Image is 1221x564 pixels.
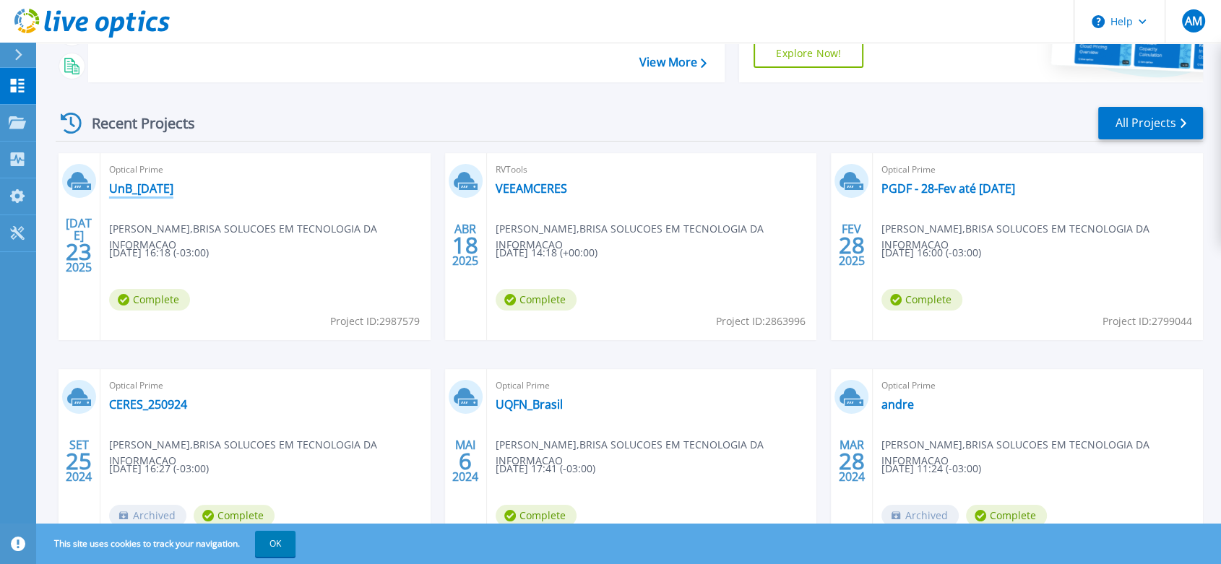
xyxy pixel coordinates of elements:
span: [PERSON_NAME] , BRISA SOLUCOES EM TECNOLOGIA DA INFORMACAO [496,221,817,253]
span: [PERSON_NAME] , BRISA SOLUCOES EM TECNOLOGIA DA INFORMACAO [109,437,431,469]
a: UQFN_Brasil [496,397,563,412]
span: [DATE] 16:00 (-03:00) [881,245,981,261]
div: SET 2024 [65,435,92,487]
span: AM [1184,15,1201,27]
div: ABR 2025 [452,219,479,272]
span: [DATE] 16:27 (-03:00) [109,461,209,477]
a: PGDF - 28-Fev até [DATE] [881,181,1015,196]
span: [DATE] 16:18 (-03:00) [109,245,209,261]
span: [PERSON_NAME] , BRISA SOLUCOES EM TECNOLOGIA DA INFORMACAO [881,221,1203,253]
span: 18 [452,239,478,251]
a: Explore Now! [754,39,863,68]
span: 28 [839,455,865,467]
span: 23 [66,246,92,258]
span: Complete [966,505,1047,526]
span: [PERSON_NAME] , BRISA SOLUCOES EM TECNOLOGIA DA INFORMACAO [109,221,431,253]
span: Optical Prime [109,378,422,394]
span: Complete [194,505,275,526]
span: [DATE] 14:18 (+00:00) [496,245,597,261]
span: 6 [459,455,472,467]
a: VEEAMCERES [496,181,567,196]
span: 28 [839,239,865,251]
span: Complete [109,289,190,311]
span: Optical Prime [109,162,422,178]
div: MAI 2024 [452,435,479,487]
span: Project ID: 2863996 [716,313,806,329]
span: [DATE] 17:41 (-03:00) [496,461,595,477]
a: andre [881,397,914,412]
span: Project ID: 2987579 [330,313,420,329]
a: CERES_250924 [109,397,187,412]
span: 25 [66,455,92,467]
span: Project ID: 2799044 [1103,313,1192,329]
span: Complete [881,289,962,311]
span: Complete [496,289,577,311]
span: [PERSON_NAME] , BRISA SOLUCOES EM TECNOLOGIA DA INFORMACAO [496,437,817,469]
span: Archived [881,505,959,526]
span: Optical Prime [881,378,1194,394]
span: This site uses cookies to track your navigation. [40,531,295,557]
span: Archived [109,505,186,526]
a: View More [639,56,707,69]
span: [DATE] 11:24 (-03:00) [881,461,981,477]
a: All Projects [1098,107,1203,139]
div: Recent Projects [56,105,215,141]
span: Optical Prime [496,378,808,394]
div: FEV 2025 [838,219,866,272]
div: MAR 2024 [838,435,866,487]
span: Complete [496,505,577,526]
a: UnB_[DATE] [109,181,173,196]
span: RVTools [496,162,808,178]
div: [DATE] 2025 [65,219,92,272]
span: [PERSON_NAME] , BRISA SOLUCOES EM TECNOLOGIA DA INFORMACAO [881,437,1203,469]
span: Optical Prime [881,162,1194,178]
button: OK [255,531,295,557]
